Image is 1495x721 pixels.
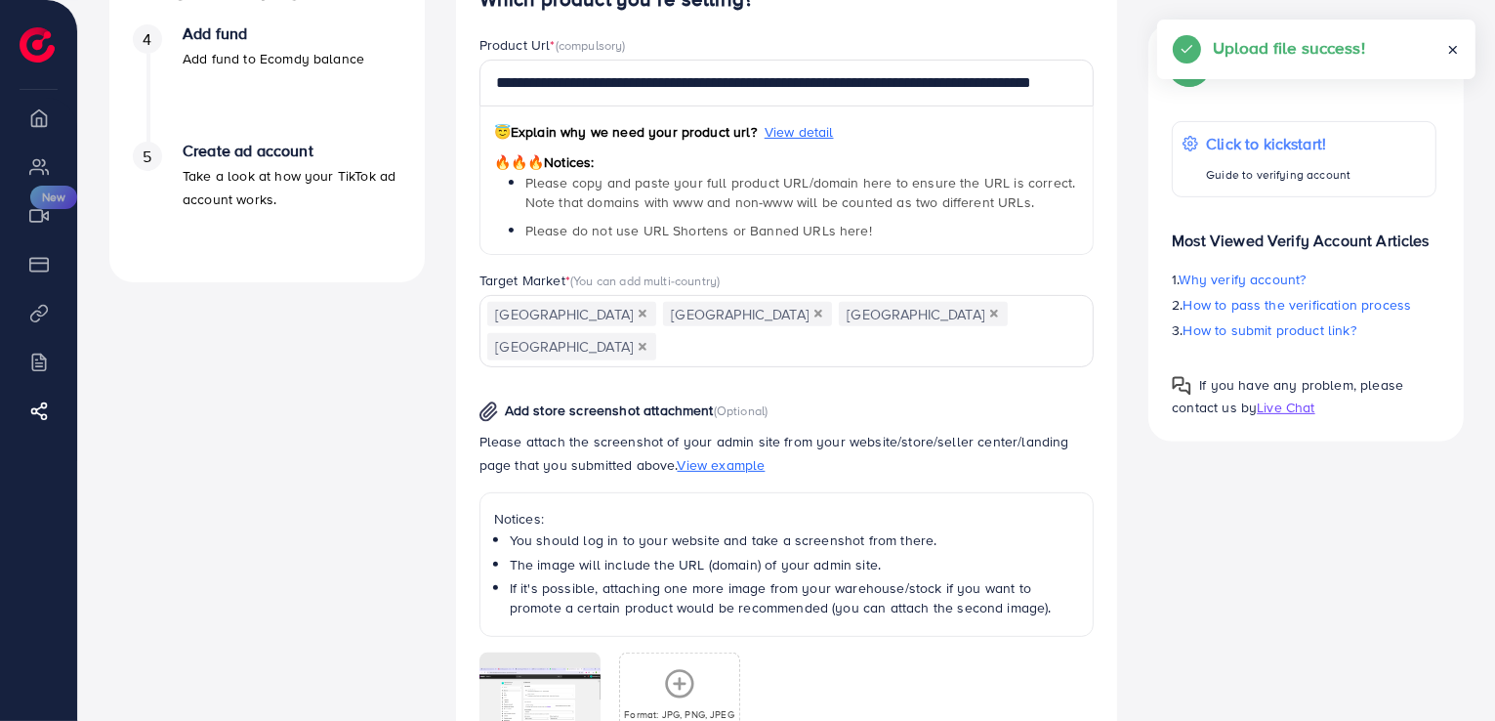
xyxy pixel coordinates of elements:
[479,35,626,55] label: Product Url
[183,24,364,43] h4: Add fund
[556,36,626,54] span: (compulsory)
[505,401,714,420] span: Add store screenshot attachment
[479,430,1095,477] p: Please attach the screenshot of your admin site from your website/store/seller center/landing pag...
[1412,633,1480,706] iframe: Chat
[510,578,1080,618] li: If it's possible, attaching one more image from your warehouse/stock if you want to promote a cer...
[1184,320,1356,340] span: How to submit product link?
[109,24,425,142] li: Add fund
[1257,398,1314,417] span: Live Chat
[479,271,721,290] label: Target Market
[678,455,766,475] span: View example
[813,309,823,318] button: Deselect Pakistan
[143,28,151,51] span: 4
[494,507,1080,530] p: Notices:
[570,272,720,289] span: (You can add multi-country)
[989,309,999,318] button: Deselect Ukraine
[638,342,647,352] button: Deselect United States
[109,142,425,259] li: Create ad account
[487,333,656,360] span: [GEOGRAPHIC_DATA]
[714,402,768,419] span: (Optional)
[494,122,511,142] span: 😇
[494,122,757,142] span: Explain why we need your product url?
[183,164,401,211] p: Take a look at how your TikTok ad account works.
[479,295,1095,367] div: Search for option
[479,402,498,422] img: img
[510,555,1080,574] li: The image will include the URL (domain) of your admin site.
[658,332,1069,362] input: Search for option
[525,221,872,240] span: Please do not use URL Shortens or Banned URLs here!
[143,146,151,168] span: 5
[183,47,364,70] p: Add fund to Ecomdy balance
[663,302,832,327] span: [GEOGRAPHIC_DATA]
[1172,375,1403,417] span: If you have any problem, please contact us by
[1180,270,1307,289] span: Why verify account?
[638,309,647,318] button: Deselect United Arab Emirates
[1206,132,1350,155] p: Click to kickstart!
[1172,376,1191,396] img: Popup guide
[20,27,55,63] img: logo
[765,122,834,142] span: View detail
[494,152,544,172] span: 🔥🔥🔥
[1213,35,1365,61] h5: Upload file success!
[1172,268,1436,291] p: 1.
[1172,293,1436,317] p: 2.
[1206,163,1350,187] p: Guide to verifying account
[839,302,1008,327] span: [GEOGRAPHIC_DATA]
[183,142,401,160] h4: Create ad account
[624,707,734,721] p: Format: JPG, PNG, JPEG
[487,302,656,327] span: [GEOGRAPHIC_DATA]
[1172,213,1436,252] p: Most Viewed Verify Account Articles
[1184,295,1412,315] span: How to pass the verification process
[525,173,1076,212] span: Please copy and paste your full product URL/domain here to ensure the URL is correct. Note that d...
[1172,318,1436,342] p: 3.
[510,530,1080,550] li: You should log in to your website and take a screenshot from there.
[494,152,595,172] span: Notices:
